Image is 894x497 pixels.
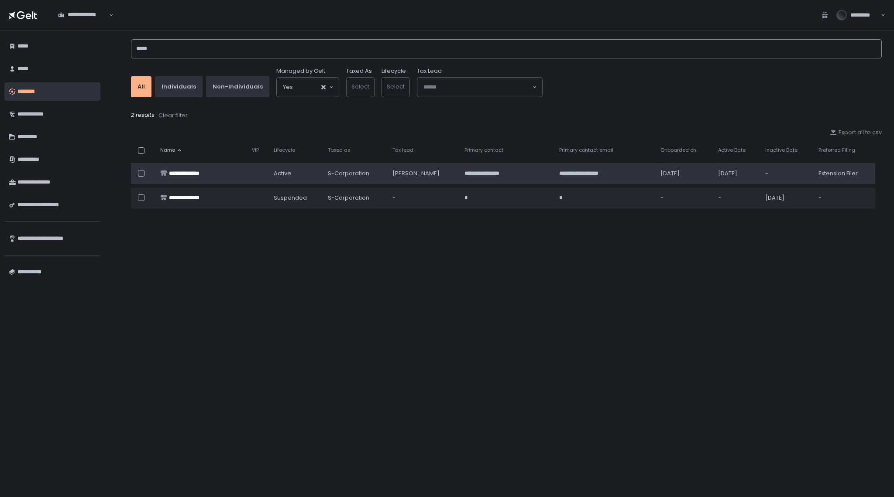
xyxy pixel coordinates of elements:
[131,111,882,120] div: 2 results
[58,19,108,27] input: Search for option
[464,147,503,153] span: Primary contact
[155,76,203,97] button: Individuals
[283,83,293,92] span: Yes
[818,170,870,177] div: Extension Filer
[718,194,755,202] div: -
[382,67,406,75] label: Lifecycle
[321,85,326,89] button: Clear Selected
[417,67,442,75] span: Tax Lead
[158,112,188,119] div: Clear filter
[52,6,113,24] div: Search for option
[277,78,339,97] div: Search for option
[138,83,145,91] div: All
[830,129,882,136] button: Export all to csv
[206,76,269,97] button: Non-Individuals
[160,147,175,153] span: Name
[818,194,870,202] div: -
[559,147,613,153] span: Primary contact email
[423,83,532,92] input: Search for option
[162,83,196,91] div: Individuals
[213,83,263,91] div: Non-Individuals
[274,147,295,153] span: Lifecycle
[417,78,542,97] div: Search for option
[718,170,755,177] div: [DATE]
[765,194,808,202] div: [DATE]
[351,82,369,91] span: Select
[660,194,708,202] div: -
[660,147,696,153] span: Onboarded on
[718,147,746,153] span: Active Date
[252,147,259,153] span: VIP
[274,194,307,202] span: suspended
[765,147,798,153] span: Inactive Date
[660,170,708,177] div: [DATE]
[328,170,382,177] div: S-Corporation
[392,147,413,153] span: Tax lead
[328,147,351,153] span: Taxed as
[131,76,151,97] button: All
[276,67,325,75] span: Managed by Gelt
[328,194,382,202] div: S-Corporation
[392,170,454,177] div: [PERSON_NAME]
[387,82,405,91] span: Select
[346,67,372,75] label: Taxed As
[765,170,808,177] div: -
[392,194,454,202] div: -
[274,170,291,177] span: active
[293,83,320,92] input: Search for option
[158,111,188,120] button: Clear filter
[818,147,855,153] span: Preferred Filing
